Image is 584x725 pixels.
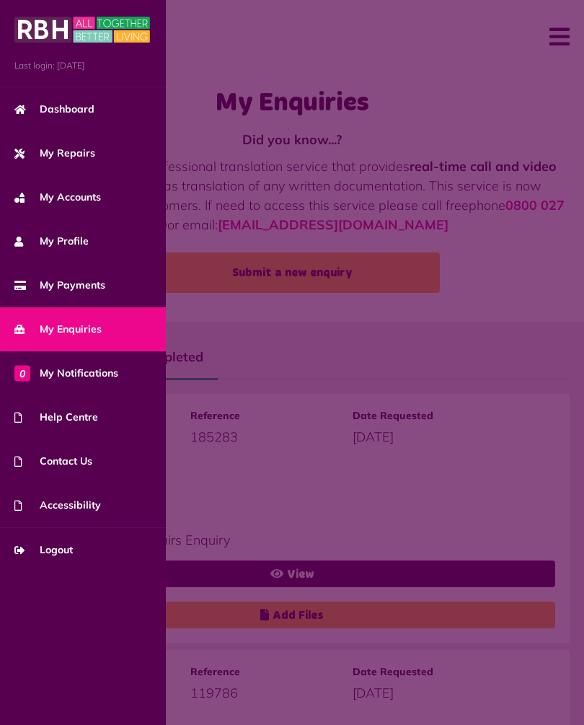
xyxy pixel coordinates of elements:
span: My Payments [14,278,105,293]
span: My Repairs [14,146,95,161]
span: Logout [14,542,73,558]
span: Help Centre [14,410,98,425]
img: MyRBH [14,14,150,45]
span: My Enquiries [14,322,102,337]
span: Dashboard [14,102,94,117]
span: 0 [14,365,30,381]
span: Last login: [DATE] [14,59,151,72]
span: My Notifications [14,366,118,381]
span: My Accounts [14,190,101,205]
span: My Profile [14,234,89,249]
span: Accessibility [14,498,101,513]
span: Contact Us [14,454,92,469]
